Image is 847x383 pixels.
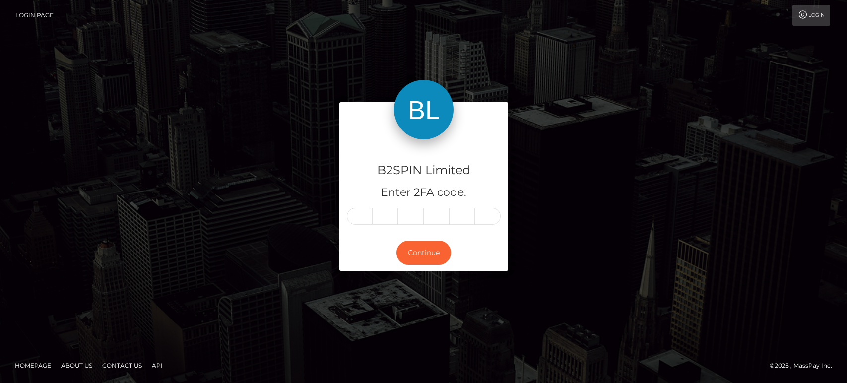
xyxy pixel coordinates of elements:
img: B2SPIN Limited [394,80,454,139]
a: Contact Us [98,358,146,373]
h4: B2SPIN Limited [347,162,501,179]
a: Login Page [15,5,54,26]
h5: Enter 2FA code: [347,185,501,200]
button: Continue [396,241,451,265]
a: Login [792,5,830,26]
div: © 2025 , MassPay Inc. [770,360,840,371]
a: About Us [57,358,96,373]
a: Homepage [11,358,55,373]
a: API [148,358,167,373]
